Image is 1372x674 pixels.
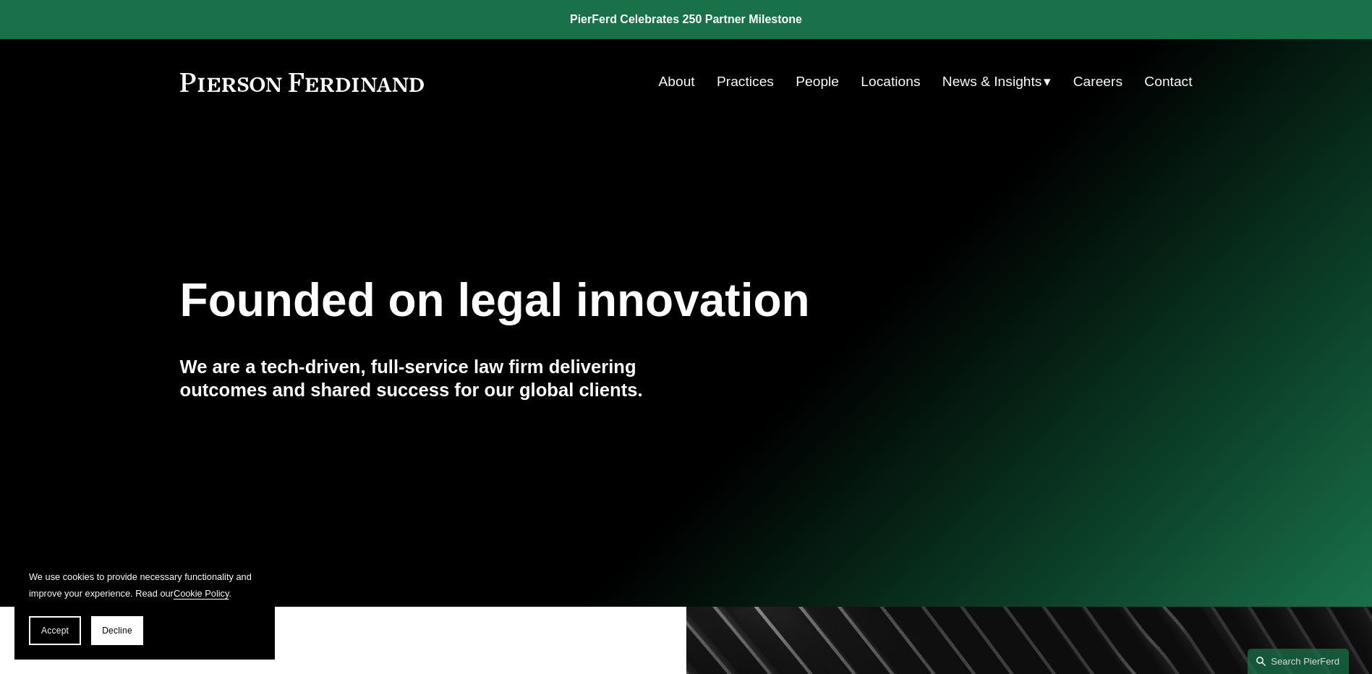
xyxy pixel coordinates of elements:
[1073,68,1122,95] a: Careers
[29,568,260,602] p: We use cookies to provide necessary functionality and improve your experience. Read our .
[861,68,920,95] a: Locations
[942,68,1052,95] a: folder dropdown
[180,355,686,402] h4: We are a tech-driven, full-service law firm delivering outcomes and shared success for our global...
[174,588,229,599] a: Cookie Policy
[942,69,1042,95] span: News & Insights
[91,616,143,645] button: Decline
[1248,649,1349,674] a: Search this site
[41,626,69,636] span: Accept
[659,68,695,95] a: About
[1144,68,1192,95] a: Contact
[14,554,275,660] section: Cookie banner
[29,616,81,645] button: Accept
[796,68,839,95] a: People
[717,68,774,95] a: Practices
[180,274,1024,327] h1: Founded on legal innovation
[102,626,132,636] span: Decline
